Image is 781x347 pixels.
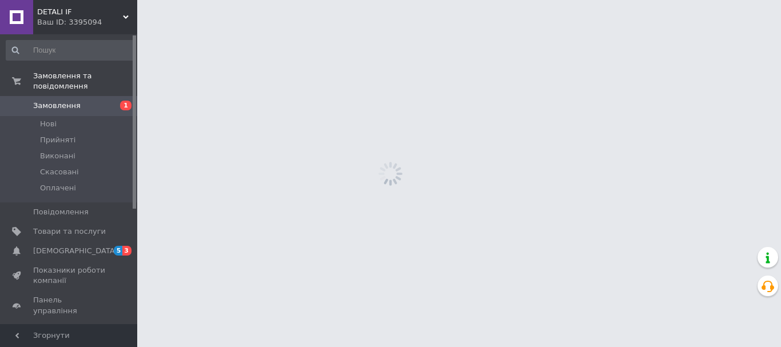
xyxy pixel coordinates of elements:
[114,246,123,256] span: 5
[33,207,89,217] span: Повідомлення
[122,246,132,256] span: 3
[40,135,75,145] span: Прийняті
[33,265,106,286] span: Показники роботи компанії
[33,101,81,111] span: Замовлення
[33,246,118,256] span: [DEMOGRAPHIC_DATA]
[40,183,76,193] span: Оплачені
[120,101,132,110] span: 1
[40,167,79,177] span: Скасовані
[6,40,135,61] input: Пошук
[33,226,106,237] span: Товари та послуги
[33,71,137,91] span: Замовлення та повідомлення
[33,295,106,316] span: Панель управління
[37,7,123,17] span: DETALI IF
[37,17,137,27] div: Ваш ID: 3395094
[40,151,75,161] span: Виконані
[40,119,57,129] span: Нові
